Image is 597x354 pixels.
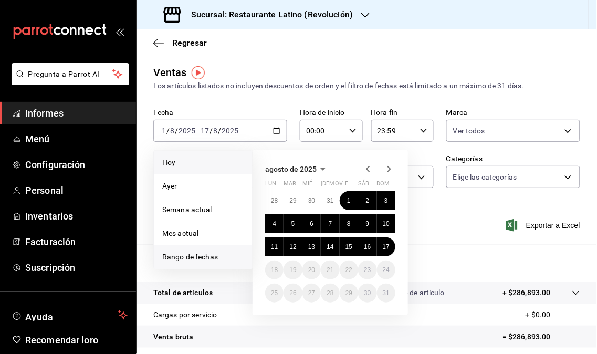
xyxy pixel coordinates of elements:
abbr: 22 de agosto de 2025 [345,266,352,274]
font: Los artículos listados no incluyen descuentos de orden y el filtro de fechas está limitado a un m... [153,81,524,90]
abbr: 31 de julio de 2025 [327,197,333,204]
font: Inventarios [25,211,73,222]
button: Pregunta a Parrot AI [12,63,129,85]
abbr: 31 de agosto de 2025 [383,289,390,297]
button: 5 de agosto de 2025 [284,214,302,233]
font: Pregunta a Parrot AI [28,70,100,78]
abbr: 10 de agosto de 2025 [383,220,390,227]
font: Categorías [446,155,483,163]
abbr: 15 de agosto de 2025 [345,243,352,251]
abbr: 11 de agosto de 2025 [271,243,278,251]
abbr: 7 de agosto de 2025 [329,220,332,227]
font: Sucursal: Restaurante Latino (Revolución) [191,9,353,19]
font: Elige las categorías [453,173,517,181]
span: Rango de fechas [162,252,244,263]
button: 16 de agosto de 2025 [358,237,376,256]
abbr: 17 de agosto de 2025 [383,243,390,251]
button: 1 de agosto de 2025 [340,191,358,210]
font: Regresar [172,38,207,48]
abbr: 5 de agosto de 2025 [291,220,295,227]
button: 22 de agosto de 2025 [340,261,358,279]
button: 12 de agosto de 2025 [284,237,302,256]
abbr: 30 de julio de 2025 [308,197,315,204]
span: - [197,127,199,135]
img: Marcador de información sobre herramientas [192,66,205,79]
font: Cargas por servicio [153,310,217,319]
abbr: 28 de julio de 2025 [271,197,278,204]
button: 3 de agosto de 2025 [377,191,395,210]
span: / [218,127,222,135]
abbr: 23 de agosto de 2025 [364,266,371,274]
button: agosto de 2025 [265,163,329,175]
button: 23 de agosto de 2025 [358,261,376,279]
font: Hora de inicio [300,109,345,117]
abbr: 28 de agosto de 2025 [327,289,333,297]
button: 28 de julio de 2025 [265,191,284,210]
button: 20 de agosto de 2025 [302,261,321,279]
button: 9 de agosto de 2025 [358,214,376,233]
abbr: 24 de agosto de 2025 [383,266,390,274]
button: 25 de agosto de 2025 [265,284,284,303]
span: Semana actual [162,204,244,215]
abbr: 3 de agosto de 2025 [384,197,388,204]
span: / [175,127,178,135]
input: -- [213,127,218,135]
button: 26 de agosto de 2025 [284,284,302,303]
font: Suscripción [25,262,75,273]
span: agosto de 2025 [265,165,317,173]
button: 19 de agosto de 2025 [284,261,302,279]
font: Ventas [153,66,187,79]
button: 10 de agosto de 2025 [377,214,395,233]
abbr: lunes [265,180,276,191]
button: 8 de agosto de 2025 [340,214,358,233]
span: Mes actual [162,228,244,239]
font: Personal [25,185,64,196]
input: ---- [222,127,239,135]
abbr: 18 de agosto de 2025 [271,266,278,274]
font: Hora fin [371,109,398,117]
button: 4 de agosto de 2025 [265,214,284,233]
abbr: 27 de agosto de 2025 [308,289,315,297]
abbr: 4 de agosto de 2025 [273,220,276,227]
abbr: 2 de agosto de 2025 [365,197,369,204]
abbr: 29 de julio de 2025 [289,197,296,204]
font: = $286,893.00 [502,332,551,341]
abbr: 16 de agosto de 2025 [364,243,371,251]
button: 31 de agosto de 2025 [377,284,395,303]
button: Exportar a Excel [508,219,580,232]
abbr: 20 de agosto de 2025 [308,266,315,274]
abbr: 12 de agosto de 2025 [289,243,296,251]
abbr: 26 de agosto de 2025 [289,289,296,297]
button: 14 de agosto de 2025 [321,237,339,256]
abbr: 14 de agosto de 2025 [327,243,333,251]
button: 21 de agosto de 2025 [321,261,339,279]
span: Ayer [162,181,244,192]
button: 27 de agosto de 2025 [302,284,321,303]
button: 11 de agosto de 2025 [265,237,284,256]
button: abrir_cajón_menú [116,27,124,36]
button: 24 de agosto de 2025 [377,261,395,279]
abbr: jueves [321,180,383,191]
button: 6 de agosto de 2025 [302,214,321,233]
input: -- [161,127,166,135]
span: Hoy [162,157,244,168]
button: 29 de julio de 2025 [284,191,302,210]
font: Exportar a Excel [526,221,580,230]
button: 18 de agosto de 2025 [265,261,284,279]
button: 29 de agosto de 2025 [340,284,358,303]
button: 13 de agosto de 2025 [302,237,321,256]
font: Informes [25,108,64,119]
font: Recomendar loro [25,335,98,346]
abbr: 25 de agosto de 2025 [271,289,278,297]
input: -- [200,127,210,135]
button: 15 de agosto de 2025 [340,237,358,256]
font: Ayuda [25,311,54,322]
abbr: 6 de agosto de 2025 [310,220,313,227]
button: 2 de agosto de 2025 [358,191,376,210]
abbr: sábado [358,180,369,191]
abbr: domingo [377,180,390,191]
button: 17 de agosto de 2025 [377,237,395,256]
abbr: 19 de agosto de 2025 [289,266,296,274]
font: Ver todos [453,127,485,135]
button: 28 de agosto de 2025 [321,284,339,303]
